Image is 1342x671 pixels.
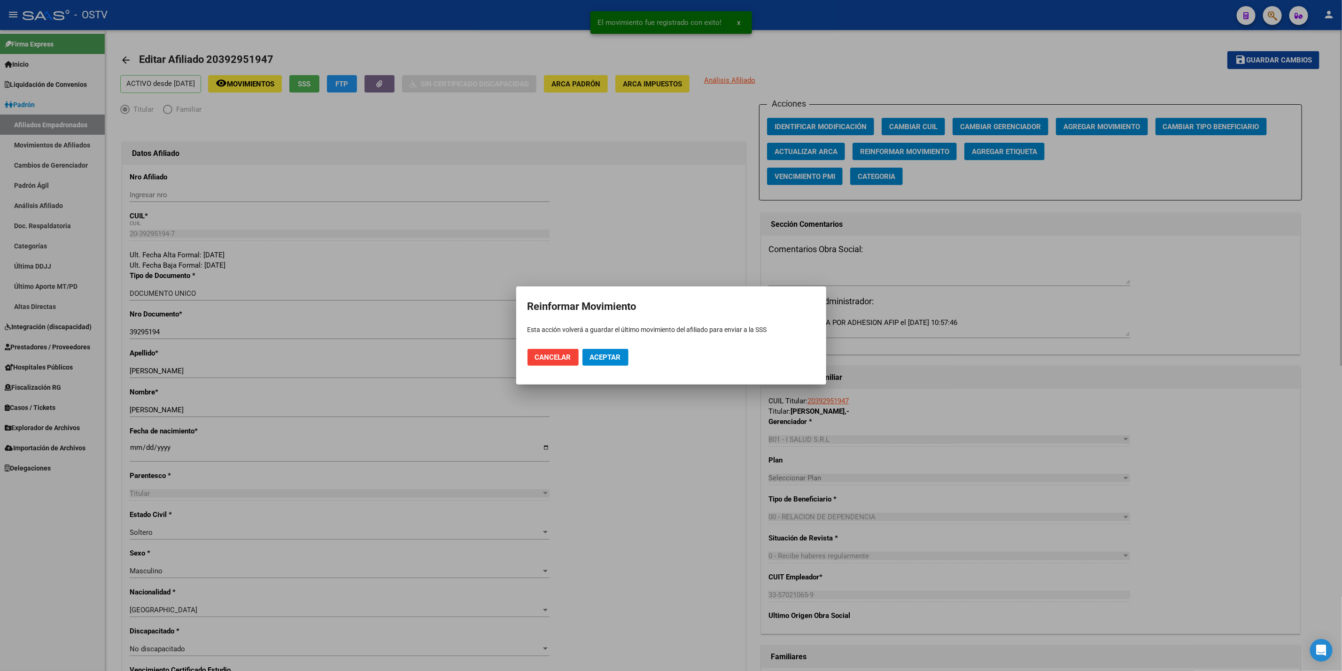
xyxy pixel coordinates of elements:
span: Aceptar [590,353,621,362]
h2: Reinformar Movimiento [527,298,815,316]
button: Aceptar [582,349,628,366]
div: Open Intercom Messenger [1310,639,1333,662]
button: Cancelar [527,349,579,366]
span: Cancelar [535,353,571,362]
p: Esta acción volverá a guardar el último movimiento del afiliado para enviar a la SSS [527,325,815,335]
